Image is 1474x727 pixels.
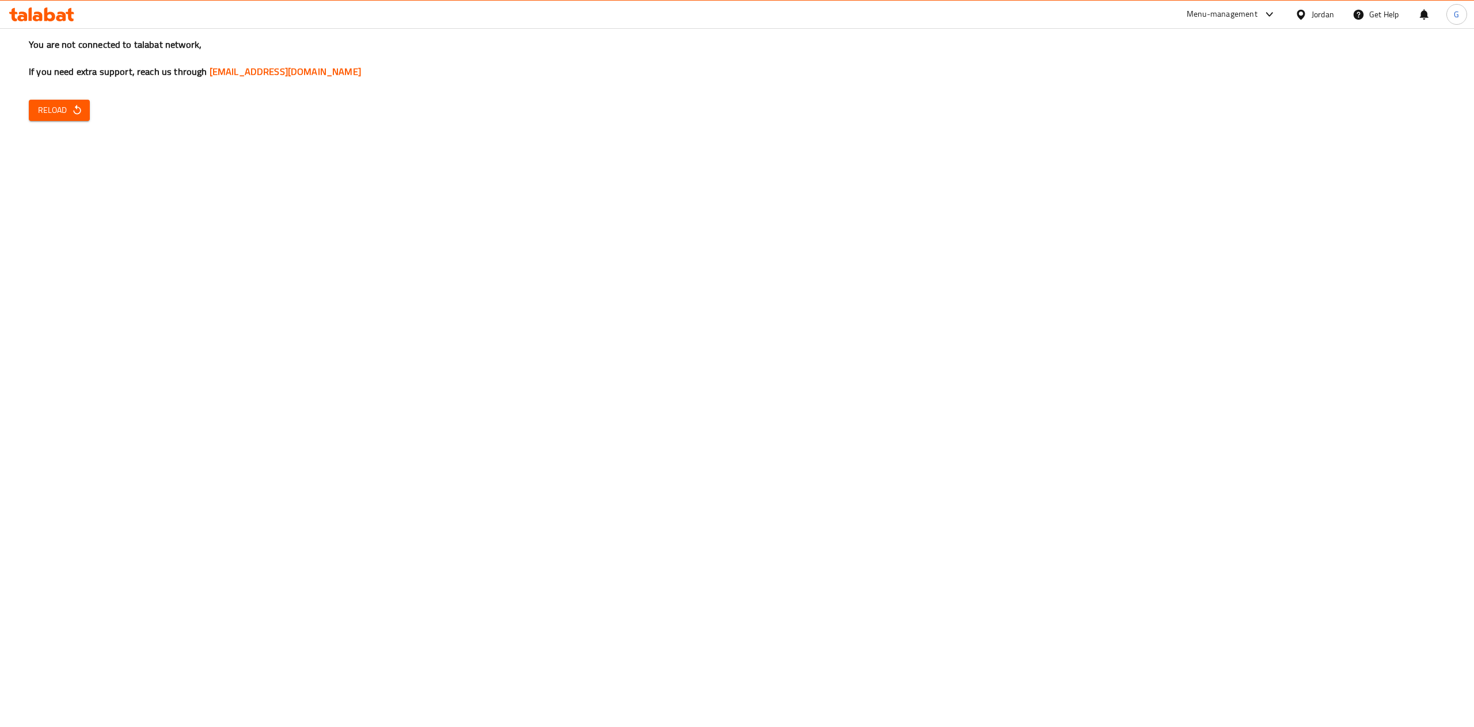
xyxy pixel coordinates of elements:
[1187,7,1258,21] div: Menu-management
[210,63,361,80] a: [EMAIL_ADDRESS][DOMAIN_NAME]
[38,103,81,118] span: Reload
[1312,8,1334,21] div: Jordan
[29,38,1445,78] h3: You are not connected to talabat network, If you need extra support, reach us through
[29,100,90,121] button: Reload
[1454,8,1459,21] span: G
